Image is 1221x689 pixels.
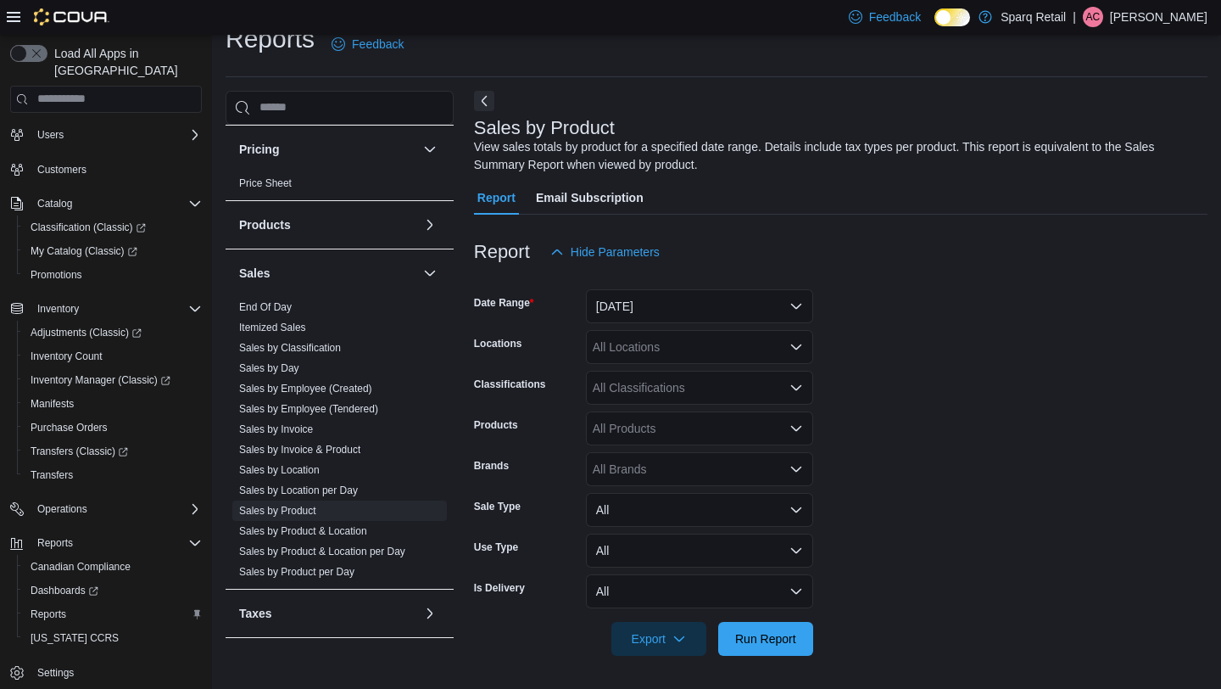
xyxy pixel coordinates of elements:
[622,622,696,656] span: Export
[239,605,416,622] button: Taxes
[24,580,105,601] a: Dashboards
[24,346,202,367] span: Inventory Count
[24,217,202,238] span: Classification (Classic)
[24,322,202,343] span: Adjustments (Classic)
[239,141,279,158] h3: Pricing
[1083,7,1103,27] div: Aimee Calder
[239,443,360,457] span: Sales by Invoice & Product
[239,361,299,375] span: Sales by Day
[3,297,209,321] button: Inventory
[31,533,202,553] span: Reports
[24,322,148,343] a: Adjustments (Classic)
[31,350,103,363] span: Inventory Count
[239,504,316,518] span: Sales by Product
[31,663,81,683] a: Settings
[31,373,170,387] span: Inventory Manager (Classic)
[239,300,292,314] span: End Of Day
[934,8,970,26] input: Dark Mode
[586,534,813,568] button: All
[420,215,440,235] button: Products
[31,608,66,621] span: Reports
[586,574,813,608] button: All
[544,235,666,269] button: Hide Parameters
[239,141,416,158] button: Pricing
[31,468,73,482] span: Transfers
[24,557,137,577] a: Canadian Compliance
[474,337,522,350] label: Locations
[239,485,358,496] a: Sales by Location per Day
[474,418,518,432] label: Products
[239,402,378,416] span: Sales by Employee (Tendered)
[37,128,64,142] span: Users
[420,603,440,624] button: Taxes
[17,216,209,239] a: Classification (Classic)
[239,362,299,374] a: Sales by Day
[474,581,525,595] label: Is Delivery
[474,138,1199,174] div: View sales totals by product for a specified date range. Details include tax types per product. T...
[239,382,372,395] span: Sales by Employee (Created)
[24,265,89,285] a: Promotions
[239,383,372,395] a: Sales by Employee (Created)
[3,123,209,147] button: Users
[24,370,202,390] span: Inventory Manager (Classic)
[239,546,405,557] a: Sales by Product & Location per Day
[17,579,209,602] a: Dashboards
[474,91,494,111] button: Next
[239,484,358,497] span: Sales by Location per Day
[31,193,79,214] button: Catalog
[474,541,518,554] label: Use Type
[31,397,74,411] span: Manifests
[17,440,209,463] a: Transfers (Classic)
[718,622,813,656] button: Run Report
[17,368,209,392] a: Inventory Manager (Classic)
[239,505,316,517] a: Sales by Product
[24,370,177,390] a: Inventory Manager (Classic)
[31,268,82,282] span: Promotions
[31,560,131,574] span: Canadian Compliance
[24,604,73,625] a: Reports
[1086,7,1101,27] span: AC
[31,125,70,145] button: Users
[17,602,209,626] button: Reports
[239,341,341,355] span: Sales by Classification
[24,557,202,577] span: Canadian Compliance
[239,177,292,189] a: Price Sheet
[37,197,72,210] span: Catalog
[239,423,313,435] a: Sales by Invoice
[24,417,114,438] a: Purchase Orders
[611,622,706,656] button: Export
[571,244,660,260] span: Hide Parameters
[474,378,546,391] label: Classifications
[17,321,209,344] a: Adjustments (Classic)
[869,8,921,25] span: Feedback
[31,299,202,319] span: Inventory
[37,302,79,316] span: Inventory
[474,242,530,262] h3: Report
[31,299,86,319] button: Inventory
[226,297,454,589] div: Sales
[37,666,74,680] span: Settings
[31,159,202,180] span: Customers
[3,192,209,216] button: Catalog
[239,403,378,415] a: Sales by Employee (Tendered)
[24,628,125,648] a: [US_STATE] CCRS
[1073,7,1076,27] p: |
[239,605,272,622] h3: Taxes
[239,321,306,334] span: Itemized Sales
[789,381,803,395] button: Open list of options
[789,340,803,354] button: Open list of options
[3,531,209,555] button: Reports
[17,555,209,579] button: Canadian Compliance
[31,244,137,258] span: My Catalog (Classic)
[31,533,80,553] button: Reports
[31,193,202,214] span: Catalog
[239,265,270,282] h3: Sales
[24,394,81,414] a: Manifests
[239,265,416,282] button: Sales
[239,216,291,233] h3: Products
[420,139,440,160] button: Pricing
[24,441,202,462] span: Transfers (Classic)
[24,604,202,625] span: Reports
[477,181,516,215] span: Report
[24,241,144,261] a: My Catalog (Classic)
